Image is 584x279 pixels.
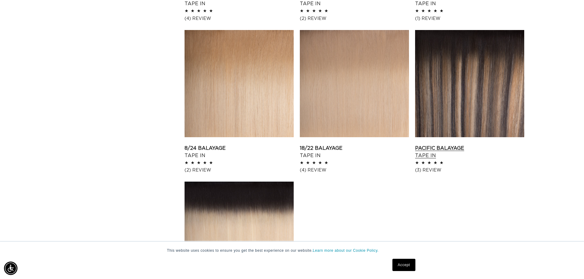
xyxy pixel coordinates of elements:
[313,248,379,253] a: Learn more about our Cookie Policy.
[415,145,524,159] a: Pacific Balayage Tape In
[392,259,415,271] a: Accept
[4,262,17,275] div: Accessibility Menu
[167,248,417,253] p: This website uses cookies to ensure you get the best experience on our website.
[185,145,294,159] a: 8/24 Balayage Tape In
[553,250,584,279] iframe: Chat Widget
[300,145,409,159] a: 18/22 Balayage Tape In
